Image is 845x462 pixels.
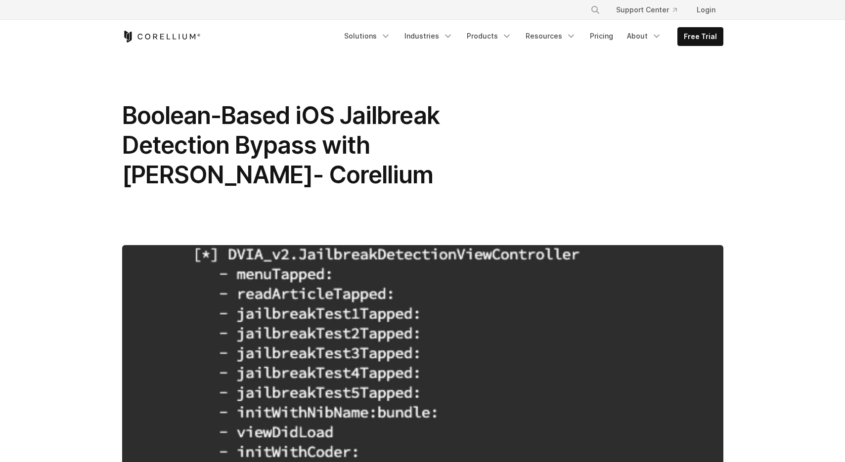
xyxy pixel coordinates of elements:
[122,101,440,189] span: Boolean-Based iOS Jailbreak Detection Bypass with [PERSON_NAME]- Corellium
[578,1,723,19] div: Navigation Menu
[122,31,201,42] a: Corellium Home
[621,27,667,45] a: About
[520,27,582,45] a: Resources
[689,1,723,19] a: Login
[584,27,619,45] a: Pricing
[586,1,604,19] button: Search
[608,1,685,19] a: Support Center
[399,27,459,45] a: Industries
[338,27,723,46] div: Navigation Menu
[461,27,518,45] a: Products
[338,27,397,45] a: Solutions
[678,28,723,45] a: Free Trial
